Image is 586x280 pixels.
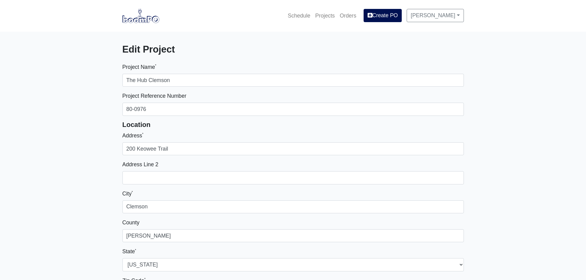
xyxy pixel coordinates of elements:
h3: Edit Project [122,44,289,55]
a: Orders [337,9,359,22]
a: [PERSON_NAME] [407,9,464,22]
label: Address Line 2 [122,160,158,169]
img: boomPO [122,9,159,23]
label: Project Name [122,63,157,71]
h5: Location [122,121,464,129]
label: County [122,218,140,227]
a: Schedule [285,9,313,22]
label: City [122,189,133,198]
a: Create PO [364,9,402,22]
label: Address [122,131,144,140]
label: State [122,247,136,256]
a: Projects [313,9,337,22]
label: Project Reference Number [122,92,186,100]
